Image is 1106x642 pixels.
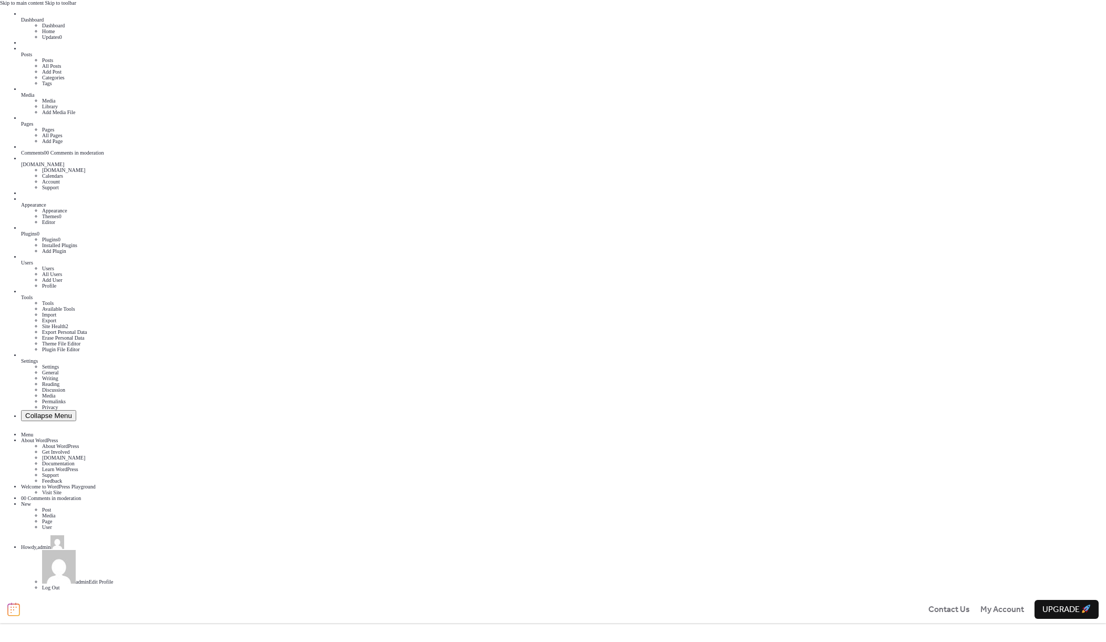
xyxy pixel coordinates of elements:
[42,306,75,312] a: Available Tools
[42,219,55,225] a: Editor
[42,34,62,40] a: Updates0
[42,213,62,219] a: Themes0
[21,225,1106,237] a: Plugins0
[37,231,39,237] span: 0
[21,202,1106,208] div: Appearance
[42,248,66,254] a: Add Plugin
[42,179,60,185] a: Account
[21,443,1106,455] ul: About WordPress
[42,312,56,318] a: Import
[89,579,113,585] span: Edit Profile
[42,329,87,335] a: Export Personal Data
[42,208,1106,213] li: Appearance
[42,23,1106,28] li: Dashboard
[42,370,59,375] a: General
[21,231,1106,237] div: Plugins
[42,57,1106,63] li: Posts
[59,34,62,40] span: 0
[928,604,970,616] span: Contact Us
[21,92,1106,98] div: Media
[21,17,1106,23] div: Dashboard
[42,399,66,404] a: Permalinks
[21,294,1106,300] div: Tools
[25,412,72,420] span: Collapse Menu
[21,484,96,490] a: Welcome to WordPress Playground
[42,80,52,86] a: Tags
[42,283,56,289] a: Profile
[42,335,85,341] a: Erase Personal Data
[21,150,1106,156] div: Comments
[21,121,1106,127] div: Pages
[21,289,1106,300] a: Tools
[21,550,1106,590] ul: Howdy, admin
[42,266,1106,271] li: Users
[42,461,75,466] a: Documentation
[42,524,52,530] a: User
[21,455,1106,484] ul: About WordPress
[42,167,1106,173] li: [DOMAIN_NAME]
[42,300,1106,306] li: Tools
[42,507,51,513] a: Post
[66,323,68,329] span: 2
[42,478,62,484] a: Feedback
[42,98,1106,104] li: Media
[42,318,56,323] a: Export
[42,518,52,524] a: Page
[37,544,50,550] span: admin
[21,352,1106,364] a: Settings
[21,495,24,501] span: 0
[42,133,63,138] a: All Pages
[42,127,1106,133] li: Pages
[42,185,59,190] a: Support
[21,46,1106,57] a: Posts
[42,443,79,449] a: About WordPress
[1082,605,1090,613] img: 🚀
[21,254,1106,266] a: Users
[42,63,61,69] a: All Posts
[21,156,1106,167] a: [DOMAIN_NAME]
[21,490,1106,495] ul: Welcome to WordPress Playground
[42,28,55,34] a: Home
[59,213,62,219] span: 0
[42,472,59,478] a: Support
[44,150,46,156] span: 0
[42,585,60,590] a: Log Out
[42,69,62,75] a: Add Post
[21,144,1106,156] a: Comments0 Comments in moderation
[76,579,89,585] span: admin
[1042,604,1091,616] span: Upgrade
[42,466,78,472] a: Learn WordPress
[980,604,1024,616] span: My Account
[21,52,1106,57] div: Posts
[42,449,70,455] a: Get Involved
[1035,600,1099,619] button: Upgrade 🚀
[21,161,1106,167] div: [DOMAIN_NAME]
[928,603,970,616] a: Contact Us
[42,381,59,387] a: Reading
[42,513,56,518] a: Media
[21,501,31,507] span: New
[21,544,64,550] a: Howdy,
[42,237,1106,242] li: Plugins
[21,507,1106,530] ul: New
[42,277,63,283] a: Add User
[42,364,1106,370] li: Settings
[21,196,1106,208] a: Appearance
[46,150,104,156] span: 0 Comments in moderation
[42,323,68,329] a: Site Health2
[42,455,85,461] a: [DOMAIN_NAME]
[42,347,80,352] a: Plugin File Editor
[58,237,60,242] span: 0
[42,404,58,410] a: Privacy
[21,437,58,443] span: About WordPress
[42,109,75,115] a: Add Media File
[24,495,81,501] span: 0 Comments in moderation
[42,375,58,381] a: Writing
[21,260,1106,266] div: Users
[21,410,76,421] button: Collapse Main menu
[21,432,33,437] span: Menu
[42,393,56,399] a: Media
[21,358,1106,364] div: Settings
[42,341,80,347] a: Theme File Editor
[42,387,65,393] a: Discussion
